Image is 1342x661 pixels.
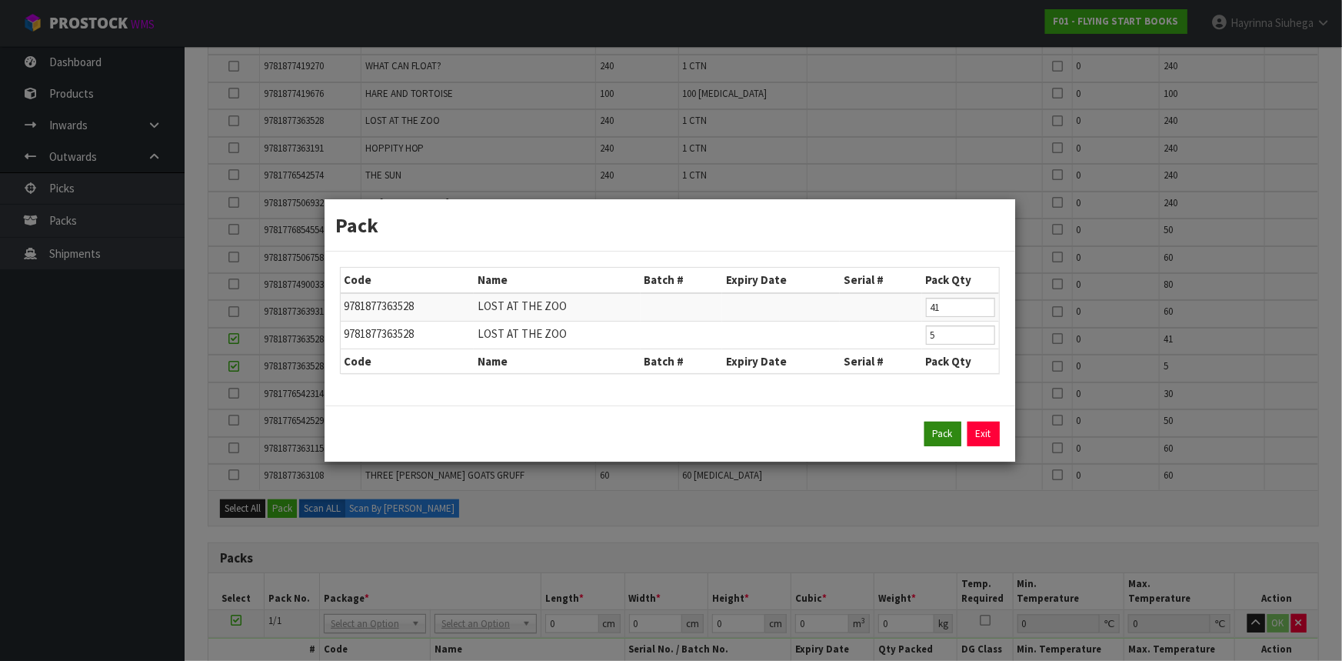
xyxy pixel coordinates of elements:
[474,268,640,292] th: Name
[336,211,1004,239] h3: Pack
[722,349,840,373] th: Expiry Date
[478,326,567,341] span: LOST AT THE ZOO
[341,268,475,292] th: Code
[967,422,1000,446] a: Exit
[474,349,640,373] th: Name
[478,299,567,313] span: LOST AT THE ZOO
[641,268,723,292] th: Batch #
[924,422,961,446] button: Pack
[341,349,475,373] th: Code
[641,349,723,373] th: Batch #
[922,268,999,292] th: Pack Qty
[922,349,999,373] th: Pack Qty
[840,349,922,373] th: Serial #
[345,326,415,341] span: 9781877363528
[345,299,415,313] span: 9781877363528
[840,268,922,292] th: Serial #
[722,268,840,292] th: Expiry Date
